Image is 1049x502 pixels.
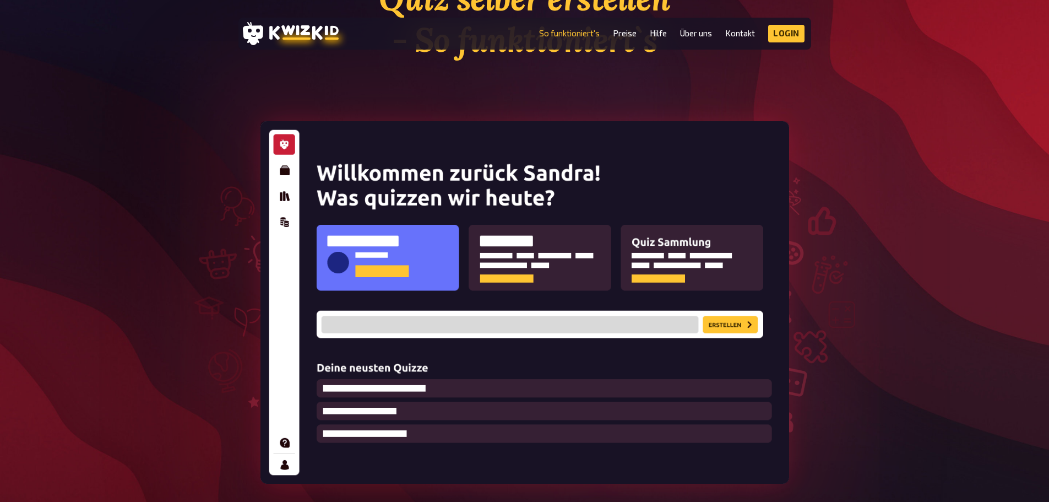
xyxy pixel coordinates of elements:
[768,25,805,42] a: Login
[539,29,600,38] a: So funktioniert's
[650,29,667,38] a: Hilfe
[613,29,637,38] a: Preise
[725,29,755,38] a: Kontakt
[680,29,712,38] a: Über uns
[260,121,789,484] img: kwizkid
